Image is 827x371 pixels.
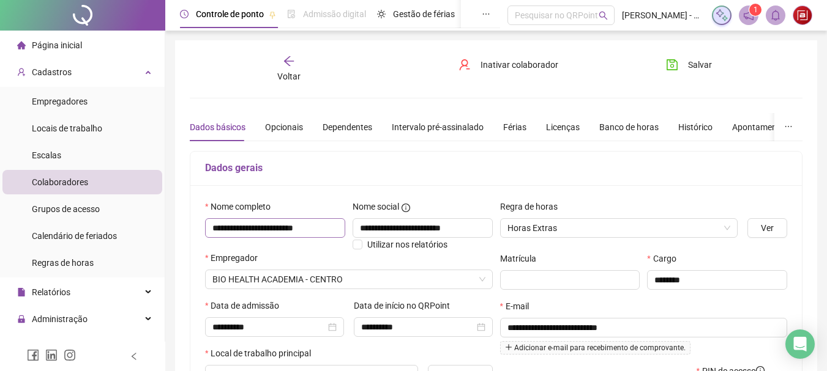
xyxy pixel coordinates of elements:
span: Locais de trabalho [32,123,102,133]
span: file [17,288,26,296]
span: Relatórios [32,287,70,297]
span: Cadastros [32,67,72,77]
img: 24469 [793,6,812,24]
span: info-circle [402,204,410,212]
span: instagram [64,349,76,361]
span: Colaboradores [32,177,88,187]
label: Matrícula [500,252,544,265]
sup: 1 [749,4,762,16]
span: pushpin [269,11,276,18]
span: Grupos de acesso [32,204,100,214]
span: bell [770,10,781,21]
span: ellipsis [482,10,490,18]
span: Adicionar e-mail para recebimento de comprovante. [500,341,690,354]
div: Banco de horas [599,120,659,134]
button: Inativar colaborador [449,55,567,75]
span: Controle de ponto [196,9,264,19]
label: Data de início no QRPoint [354,299,458,312]
span: [PERSON_NAME] - BIO HEALTH ACADEMIA [622,9,705,22]
span: Regras de horas [32,258,94,268]
span: BIO HEALTH CENTRO DE TREINAMENTO FÍSICO LTDA [212,270,485,288]
span: lock [17,315,26,323]
div: Intervalo pré-assinalado [392,120,484,134]
label: Local de trabalho principal [205,347,319,360]
span: Administração [32,314,88,324]
span: user-add [17,68,26,76]
span: save [666,59,678,71]
h5: Dados gerais [205,161,787,175]
img: sparkle-icon.fc2bf0ac1784a2077858766a79e2daf3.svg [715,9,728,22]
span: sun [377,10,386,18]
label: E-mail [500,299,537,313]
div: Dados básicos [190,120,245,134]
span: user-delete [458,59,471,71]
span: Empregadores [32,97,88,106]
span: Inativar colaborador [481,58,558,72]
span: ellipsis [784,122,793,131]
div: Dependentes [323,120,372,134]
label: Nome completo [205,200,279,213]
span: linkedin [45,349,58,361]
label: Cargo [647,252,684,265]
span: search [599,11,608,20]
span: left [130,352,138,361]
span: Página inicial [32,40,82,50]
span: Voltar [277,72,301,81]
div: Licenças [546,120,580,134]
span: Salvar [688,58,712,72]
button: ellipsis [774,113,803,141]
label: Empregador [205,251,266,265]
div: Apontamentos [732,120,789,134]
span: Admissão digital [303,9,366,19]
button: Salvar [657,55,721,75]
span: Ver [761,221,774,235]
label: Regra de horas [500,200,566,213]
span: Escalas [32,150,61,160]
span: plus [505,343,512,351]
span: Utilizar nos relatórios [367,240,447,249]
label: Data de admissão [205,299,287,312]
span: Exportações [32,341,80,351]
span: arrow-left [283,55,295,67]
span: Nome social [353,200,399,213]
button: Ver [747,218,787,238]
span: 1 [754,6,758,14]
span: facebook [27,349,39,361]
span: home [17,41,26,50]
span: notification [743,10,754,21]
span: file-done [287,10,296,18]
span: Calendário de feriados [32,231,117,241]
div: Histórico [678,120,713,134]
div: Férias [503,120,526,134]
div: Opcionais [265,120,303,134]
div: Open Intercom Messenger [785,329,815,359]
span: Horas Extras [507,219,731,237]
span: clock-circle [180,10,189,18]
span: Gestão de férias [393,9,455,19]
